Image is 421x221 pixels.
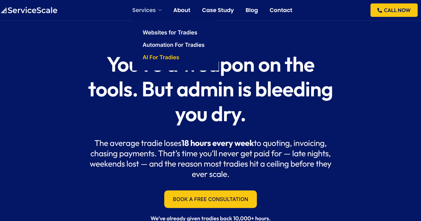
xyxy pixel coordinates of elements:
[173,8,190,13] a: About
[384,8,410,13] span: CALL NOW
[173,197,248,202] span: Book a Free Consultation
[132,8,161,13] a: Services
[164,190,257,208] a: Book a Free Consultation
[202,8,234,13] a: Case Study
[143,54,179,60] a: AI For Tradies
[143,42,204,48] a: Automation For Tradies
[83,138,338,179] h3: The average tradie loses to quoting, invoicing, chasing payments. That’s time you’ll never get pa...
[370,3,417,17] a: CALL NOW
[181,138,254,148] span: 18 hours every week
[245,8,258,13] a: Blog
[143,30,197,35] a: Websites for Tradies
[83,52,338,126] h1: You’re a weapon on the tools. But admin is bleeding you dry.
[270,8,292,13] a: Contact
